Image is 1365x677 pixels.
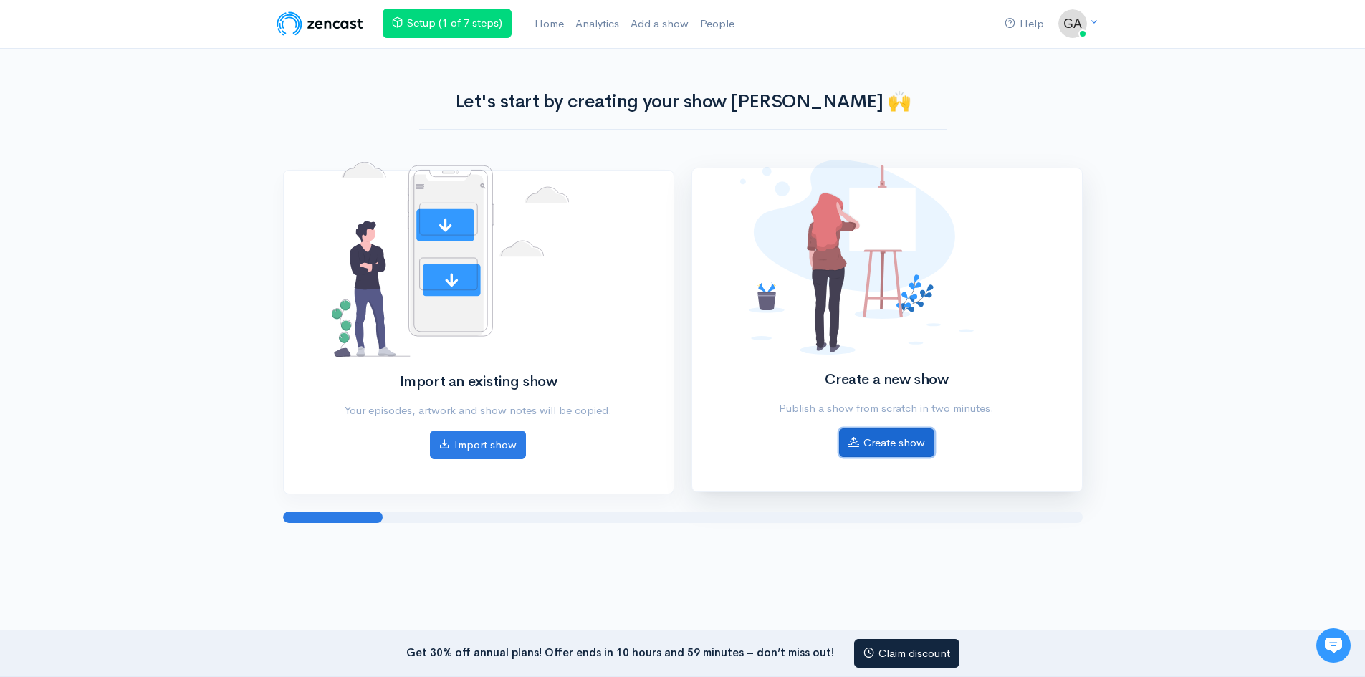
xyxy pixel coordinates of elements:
button: New conversation [22,190,264,219]
a: Help [999,9,1050,39]
p: Find an answer quickly [19,246,267,263]
a: Import show [430,431,526,460]
img: No shows added [332,162,570,357]
span: New conversation [92,198,172,210]
h1: Hi 👋 [21,69,265,92]
input: Search articles [42,269,256,298]
a: Home [529,9,570,39]
h2: Create a new show [740,372,1033,388]
a: Create show [839,428,934,458]
a: Claim discount [854,639,959,668]
p: Your episodes, artwork and show notes will be copied. [332,403,625,419]
img: No shows added [740,160,974,355]
a: People [694,9,740,39]
h2: Import an existing show [332,374,625,390]
strong: Get 30% off annual plans! Offer ends in 10 hours and 59 minutes – don’t miss out! [406,645,834,658]
a: Add a show [625,9,694,39]
p: Publish a show from scratch in two minutes. [740,400,1033,417]
img: ... [1058,9,1087,38]
img: ZenCast Logo [274,9,365,38]
a: Analytics [570,9,625,39]
h1: Let's start by creating your show [PERSON_NAME] 🙌 [419,92,947,112]
h2: Just let us know if you need anything and we'll be happy to help! 🙂 [21,95,265,164]
a: Setup (1 of 7 steps) [383,9,512,38]
iframe: gist-messenger-bubble-iframe [1316,628,1351,663]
